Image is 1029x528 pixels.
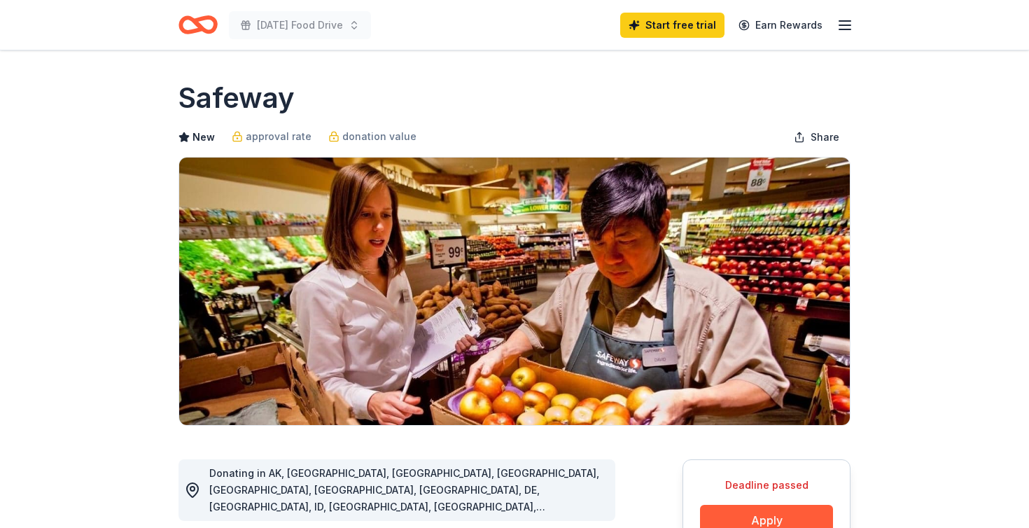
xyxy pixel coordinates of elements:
h1: Safeway [178,78,295,118]
a: approval rate [232,128,311,145]
span: Share [811,129,839,146]
img: Image for Safeway [179,158,850,425]
span: approval rate [246,128,311,145]
button: Share [783,123,850,151]
a: donation value [328,128,416,145]
a: Earn Rewards [730,13,831,38]
button: [DATE] Food Drive [229,11,371,39]
div: Deadline passed [700,477,833,494]
a: Start free trial [620,13,724,38]
span: New [192,129,215,146]
a: Home [178,8,218,41]
span: [DATE] Food Drive [257,17,343,34]
span: donation value [342,128,416,145]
